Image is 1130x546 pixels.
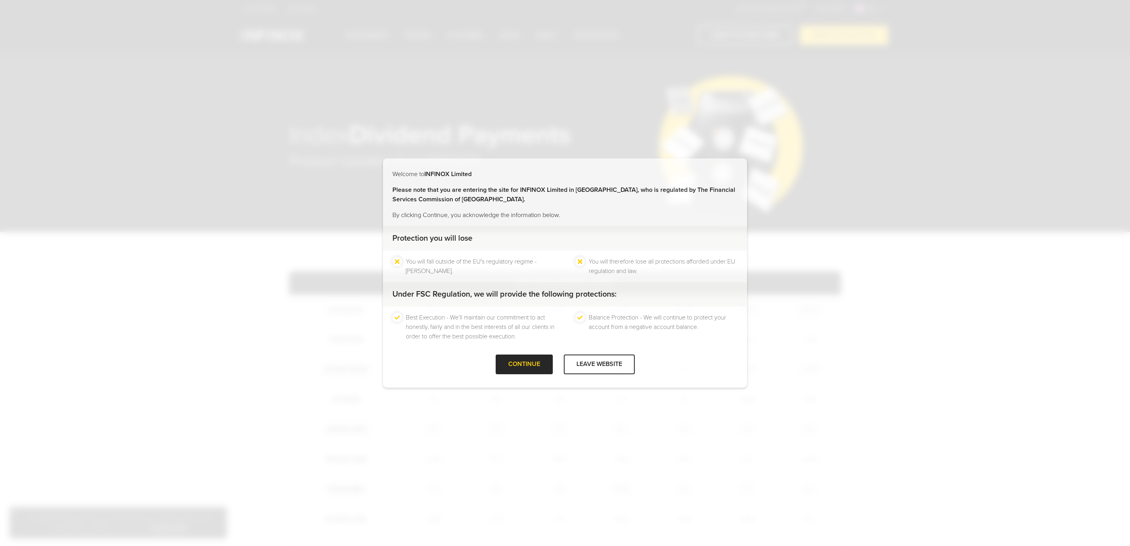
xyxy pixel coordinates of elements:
div: CONTINUE [496,355,553,374]
strong: Under FSC Regulation, we will provide the following protections: [392,290,617,299]
strong: Protection you will lose [392,234,472,243]
li: You will therefore lose all protections afforded under EU regulation and law. [589,257,738,276]
li: Balance Protection - We will continue to protect your account from a negative account balance. [589,313,738,341]
li: You will fall outside of the EU's regulatory regime - [PERSON_NAME]. [406,257,555,276]
strong: Please note that you are entering the site for INFINOX Limited in [GEOGRAPHIC_DATA], who is regul... [392,186,735,203]
div: LEAVE WEBSITE [564,355,635,374]
li: Best Execution - We’ll maintain our commitment to act honestly, fairly and in the best interests ... [406,313,555,341]
strong: INFINOX Limited [424,170,472,178]
p: Welcome to [392,169,738,179]
p: By clicking Continue, you acknowledge the information below. [392,210,738,220]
